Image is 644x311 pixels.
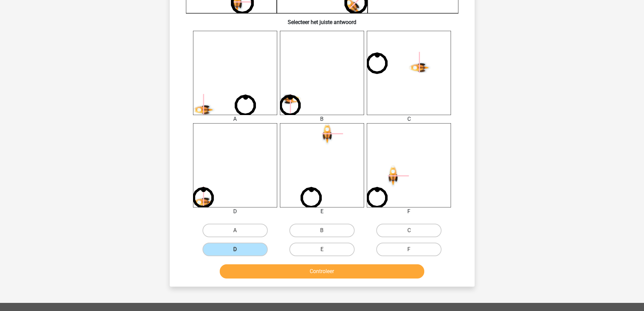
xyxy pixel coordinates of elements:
[188,115,282,123] div: A
[362,207,456,216] div: F
[289,243,355,256] label: E
[376,224,442,237] label: C
[202,224,268,237] label: A
[275,115,369,123] div: B
[376,243,442,256] label: F
[362,115,456,123] div: C
[220,264,424,279] button: Controleer
[289,224,355,237] label: B
[275,207,369,216] div: E
[202,243,268,256] label: D
[188,207,282,216] div: D
[181,14,464,25] h6: Selecteer het juiste antwoord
